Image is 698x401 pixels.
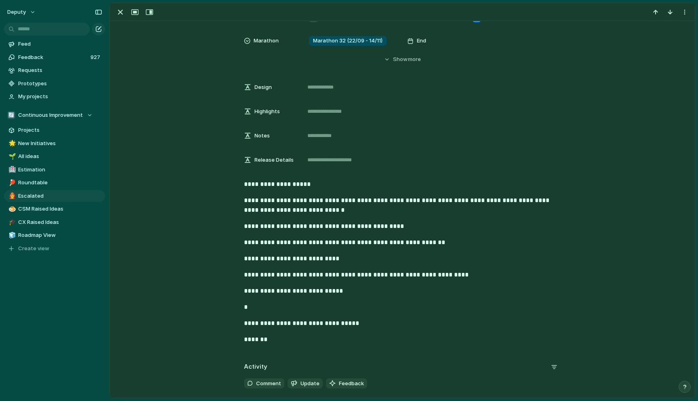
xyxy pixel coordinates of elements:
[18,40,102,48] span: Feed
[18,245,49,253] span: Create view
[244,362,267,371] h2: Activity
[4,203,105,215] a: 🍮CSM Raised Ideas
[8,139,14,148] div: 🌟
[244,52,561,67] button: Showmore
[8,165,14,174] div: 🏥
[256,380,281,388] span: Comment
[4,229,105,241] a: 🧊Roadmap View
[18,166,102,174] span: Estimation
[4,6,40,19] button: deputy
[18,66,102,74] span: Requests
[7,231,15,239] button: 🧊
[254,83,272,91] span: Design
[8,191,14,200] div: 👨‍🚒
[4,78,105,90] a: Prototypes
[4,124,105,136] a: Projects
[18,93,102,101] span: My projects
[4,177,105,189] a: 🏓Roundtable
[301,380,320,388] span: Update
[326,378,367,389] button: Feedback
[90,53,102,61] span: 927
[393,55,408,63] span: Show
[8,205,14,214] div: 🍮
[7,111,15,119] div: 🔄
[7,152,15,160] button: 🌱
[313,37,383,45] span: Marathon 32 (22/09 - 14/11)
[7,179,15,187] button: 🏓
[7,218,15,226] button: 🎓
[8,231,14,240] div: 🧊
[254,156,294,164] span: Release Details
[4,64,105,76] a: Requests
[4,38,105,50] a: Feed
[7,8,26,16] span: deputy
[339,380,364,388] span: Feedback
[4,51,105,63] a: Feedback927
[18,152,102,160] span: All ideas
[4,164,105,176] a: 🏥Estimation
[4,150,105,163] a: 🌱All ideas
[254,108,280,116] span: Highlights
[18,80,102,88] span: Prototypes
[8,178,14,188] div: 🏓
[417,37,426,45] span: End
[18,111,83,119] span: Continuous Improvement
[18,218,102,226] span: CX Raised Ideas
[288,378,323,389] button: Update
[18,139,102,148] span: New Initiatives
[18,126,102,134] span: Projects
[18,192,102,200] span: Escalated
[4,137,105,150] a: 🌟New Initiatives
[4,190,105,202] a: 👨‍🚒Escalated
[18,53,88,61] span: Feedback
[408,55,421,63] span: more
[4,243,105,255] button: Create view
[254,37,279,45] span: Marathon
[7,205,15,213] button: 🍮
[7,166,15,174] button: 🏥
[4,91,105,103] a: My projects
[4,216,105,228] a: 🎓CX Raised Ideas
[7,192,15,200] button: 👨‍🚒
[4,109,105,121] button: 🔄Continuous Improvement
[7,139,15,148] button: 🌟
[254,132,270,140] span: Notes
[8,152,14,161] div: 🌱
[18,231,102,239] span: Roadmap View
[244,378,284,389] button: Comment
[18,205,102,213] span: CSM Raised Ideas
[8,217,14,227] div: 🎓
[18,179,102,187] span: Roundtable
